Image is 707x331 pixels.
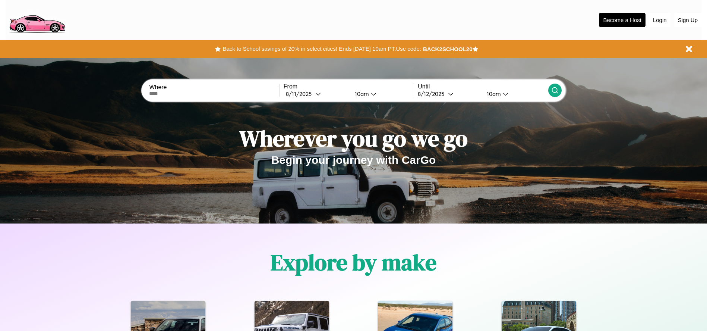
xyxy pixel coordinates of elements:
label: Until [418,83,548,90]
button: 10am [481,90,548,98]
button: Become a Host [599,13,646,27]
h1: Explore by make [271,247,436,278]
img: logo [6,4,68,35]
b: BACK2SCHOOL20 [423,46,473,52]
button: 8/11/2025 [284,90,349,98]
button: Login [649,13,670,27]
div: 10am [483,90,503,97]
label: Where [149,84,279,91]
div: 8 / 12 / 2025 [418,90,448,97]
div: 8 / 11 / 2025 [286,90,315,97]
label: From [284,83,414,90]
button: Back to School savings of 20% in select cities! Ends [DATE] 10am PT.Use code: [221,44,423,54]
button: Sign Up [674,13,701,27]
div: 10am [351,90,371,97]
button: 10am [349,90,414,98]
